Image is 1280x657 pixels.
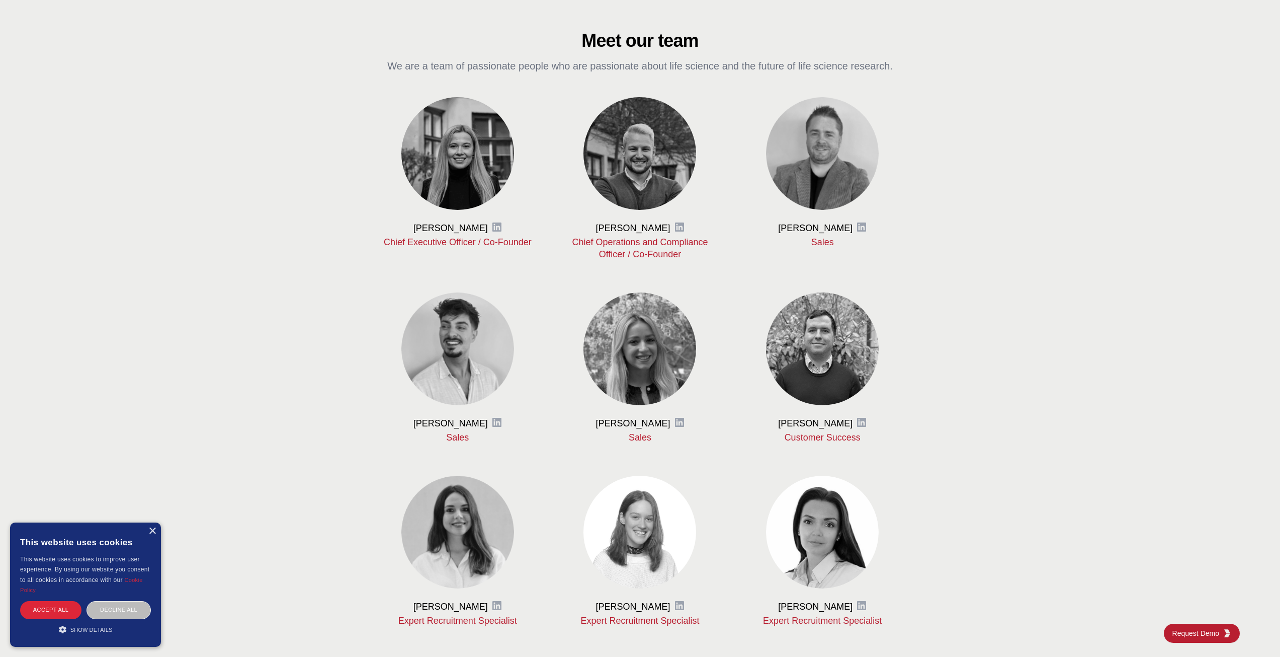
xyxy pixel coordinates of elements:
a: Request DemoKGG [1164,624,1240,643]
img: Zhanna Podtykan [766,476,879,589]
span: Request Demo [1172,628,1223,638]
div: Decline all [87,601,151,619]
div: Show details [20,624,151,634]
img: Martin Grady [766,97,879,210]
img: Raffaele Martucci [401,293,514,405]
h3: [PERSON_NAME] [778,601,852,613]
p: Expert Recruitment Specialist [747,615,898,627]
div: Close [148,528,156,535]
p: Chief Operations and Compliance Officer / Co-Founder [565,236,715,260]
h3: [PERSON_NAME] [413,222,488,234]
p: Sales [747,236,898,248]
span: This website uses cookies to improve user experience. By using our website you consent to all coo... [20,556,149,583]
p: Sales [383,431,533,444]
p: We are a team of passionate people who are passionate about life science and the future of life s... [383,59,898,73]
h3: [PERSON_NAME] [595,222,670,234]
img: Karina Stopachynska [401,476,514,589]
img: Daryna Podoliak [583,476,696,589]
img: Marta Pons [583,293,696,405]
iframe: Chat Widget [1230,609,1280,657]
p: Sales [565,431,715,444]
span: Show details [70,627,113,633]
h3: [PERSON_NAME] [413,417,488,429]
img: KGG [1223,629,1231,637]
h3: [PERSON_NAME] [778,222,852,234]
h3: [PERSON_NAME] [595,417,670,429]
p: Expert Recruitment Specialist [383,615,533,627]
h3: [PERSON_NAME] [595,601,670,613]
h2: Meet our team [383,31,898,51]
h3: [PERSON_NAME] [778,417,852,429]
img: Viktoriya Vasilenko [401,97,514,210]
p: Customer Success [747,431,898,444]
p: Expert Recruitment Specialist [565,615,715,627]
p: Chief Executive Officer / Co-Founder [383,236,533,248]
img: Barney Vajda [583,97,696,210]
h3: [PERSON_NAME] [413,601,488,613]
div: Accept all [20,601,81,619]
a: Cookie Policy [20,577,143,593]
div: This website uses cookies [20,530,151,554]
img: Martin Sanitra [766,293,879,405]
